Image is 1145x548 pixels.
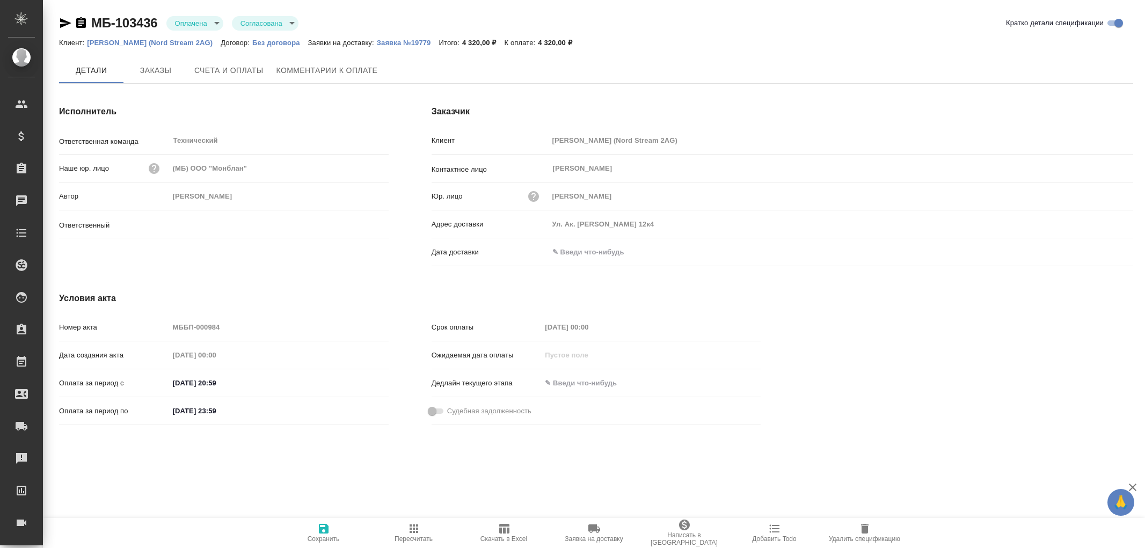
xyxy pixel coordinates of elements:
p: Клиент [432,135,549,146]
p: Оплата за период по [59,406,169,417]
p: Итого: [439,39,462,47]
p: 4 320,00 ₽ [538,39,580,47]
span: Комментарии к оплате [276,64,378,77]
input: Пустое поле [549,133,1133,148]
span: Детали [65,64,117,77]
button: Open [383,223,385,225]
div: Оплачена [232,16,298,31]
p: Заявка №19779 [377,39,439,47]
button: Скопировать ссылку [75,17,87,30]
button: Согласована [237,19,286,28]
p: Дата создания акта [59,350,169,361]
p: Оплата за период с [59,378,169,389]
p: 4 320,00 ₽ [462,39,505,47]
span: 🙏 [1112,491,1130,514]
a: Без договора [252,38,308,47]
input: Пустое поле [541,347,635,363]
p: Срок оплаты [432,322,542,333]
h4: Условия акта [59,292,761,305]
input: ✎ Введи что-нибудь [169,375,263,391]
span: Заказы [130,64,181,77]
p: Юр. лицо [432,191,463,202]
button: 🙏 [1107,489,1134,516]
p: Заявки на доставку: [308,39,377,47]
button: Оплачена [172,19,210,28]
input: Пустое поле [549,188,1133,204]
p: Ответственная команда [59,136,169,147]
p: Контактное лицо [432,164,549,175]
a: МБ-103436 [91,16,158,30]
input: ✎ Введи что-нибудь [169,403,263,419]
button: Скопировать ссылку для ЯМессенджера [59,17,72,30]
span: Кратко детали спецификации [1006,18,1104,28]
p: Клиент: [59,39,87,47]
input: Пустое поле [541,319,635,335]
p: Дедлайн текущего этапа [432,378,542,389]
h4: Исполнитель [59,105,389,118]
p: Договор: [221,39,252,47]
a: [PERSON_NAME] (Nord Stream 2AG) [87,38,221,47]
h4: Заказчик [432,105,1133,118]
p: Автор [59,191,169,202]
div: Оплачена [166,16,223,31]
p: Ответственный [59,220,169,231]
p: К оплате: [505,39,538,47]
p: [PERSON_NAME] (Nord Stream 2AG) [87,39,221,47]
p: Адрес доставки [432,219,549,230]
p: Дата доставки [432,247,549,258]
p: Ожидаемая дата оплаты [432,350,542,361]
p: Номер акта [59,322,169,333]
span: Счета и оплаты [194,64,264,77]
span: Судебная задолженность [447,406,531,417]
input: Пустое поле [549,216,1133,232]
input: Пустое поле [169,319,389,335]
input: Пустое поле [169,347,263,363]
input: ✎ Введи что-нибудь [541,375,635,391]
input: ✎ Введи что-нибудь [549,244,643,260]
p: Наше юр. лицо [59,163,109,174]
input: Пустое поле [169,188,389,204]
input: Пустое поле [169,160,389,176]
button: Заявка №19779 [377,38,439,48]
p: Без договора [252,39,308,47]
